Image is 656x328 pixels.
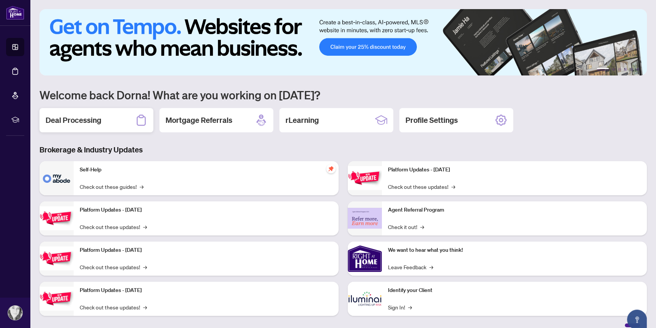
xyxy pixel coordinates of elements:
span: → [451,182,455,191]
img: Platform Updates - June 23, 2025 [348,166,382,190]
span: → [140,182,143,191]
h3: Brokerage & Industry Updates [39,144,647,155]
p: Agent Referral Program [388,206,641,214]
img: Profile Icon [8,306,22,320]
button: Open asap [626,301,648,324]
p: Identify your Client [388,286,641,295]
img: We want to hear what you think! [348,242,382,276]
img: Self-Help [39,161,74,195]
span: → [143,223,147,231]
button: 5 [630,68,633,71]
a: Check out these updates!→ [80,223,147,231]
img: Platform Updates - September 16, 2025 [39,206,74,230]
a: Check out these updates!→ [388,182,455,191]
img: Agent Referral Program [348,208,382,229]
img: Slide 0 [39,9,647,75]
button: 1 [597,68,609,71]
button: 2 [612,68,615,71]
span: → [429,263,433,271]
p: Platform Updates - [DATE] [80,206,333,214]
a: Check it out!→ [388,223,424,231]
p: Self-Help [80,166,333,174]
span: pushpin [326,164,336,173]
p: Platform Updates - [DATE] [80,246,333,254]
span: → [143,303,147,311]
h1: Welcome back Dorna! What are you working on [DATE]? [39,88,647,102]
p: Platform Updates - [DATE] [80,286,333,295]
span: → [420,223,424,231]
h2: Mortgage Referrals [166,115,232,126]
h2: Profile Settings [405,115,458,126]
a: Sign In!→ [388,303,412,311]
span: → [143,263,147,271]
button: 3 [618,68,621,71]
a: Leave Feedback→ [388,263,433,271]
a: Check out these guides!→ [80,182,143,191]
button: 6 [636,68,639,71]
a: Check out these updates!→ [80,303,147,311]
h2: Deal Processing [46,115,101,126]
h2: rLearning [285,115,319,126]
img: logo [6,6,24,20]
span: → [408,303,412,311]
p: Platform Updates - [DATE] [388,166,641,174]
img: Identify your Client [348,282,382,316]
button: 4 [624,68,627,71]
p: We want to hear what you think! [388,246,641,254]
img: Platform Updates - July 21, 2025 [39,246,74,270]
a: Check out these updates!→ [80,263,147,271]
img: Platform Updates - July 8, 2025 [39,287,74,311]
